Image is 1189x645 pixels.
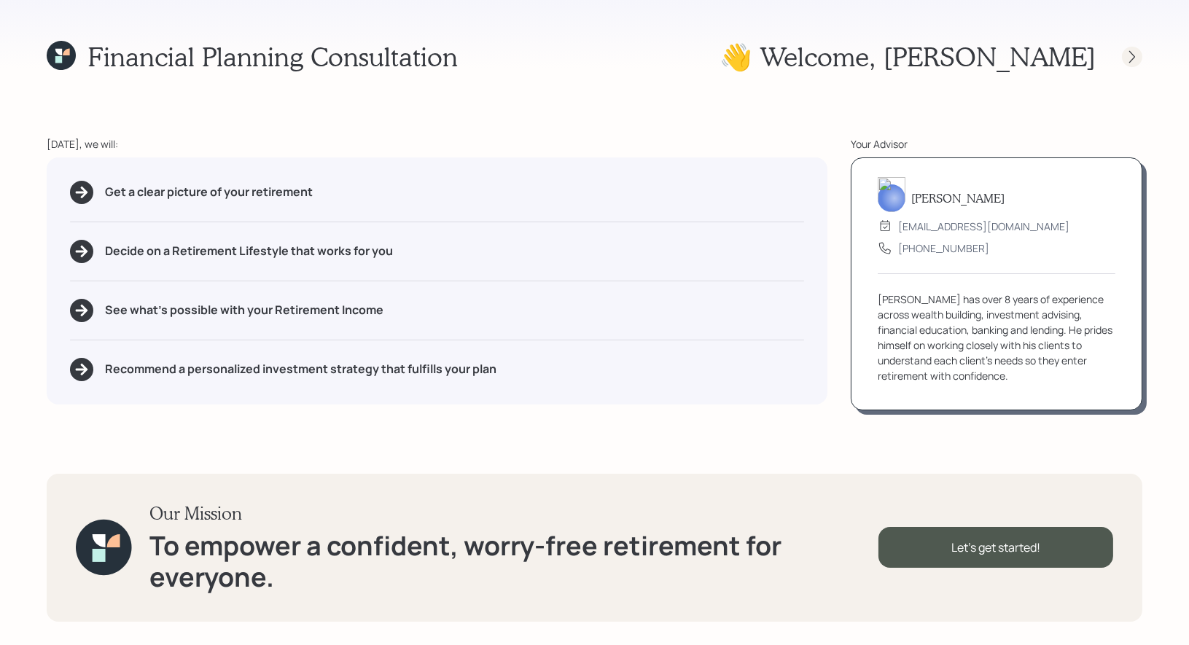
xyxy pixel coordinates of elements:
div: [EMAIL_ADDRESS][DOMAIN_NAME] [898,219,1069,234]
h5: See what's possible with your Retirement Income [105,303,383,317]
h1: To empower a confident, worry-free retirement for everyone. [149,530,879,593]
div: [DATE], we will: [47,136,827,152]
h1: 👋 Welcome , [PERSON_NAME] [720,41,1096,72]
div: Your Advisor [851,136,1142,152]
div: Let's get started! [878,527,1113,568]
h1: Financial Planning Consultation [87,41,458,72]
h3: Our Mission [149,503,879,524]
h5: Get a clear picture of your retirement [105,185,313,199]
div: [PERSON_NAME] has over 8 years of experience across wealth building, investment advising, financi... [878,292,1115,383]
img: james-distasi-headshot.png [878,177,905,212]
div: [PHONE_NUMBER] [898,241,989,256]
h5: [PERSON_NAME] [911,191,1005,205]
h5: Recommend a personalized investment strategy that fulfills your plan [105,362,496,376]
h5: Decide on a Retirement Lifestyle that works for you [105,244,393,258]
